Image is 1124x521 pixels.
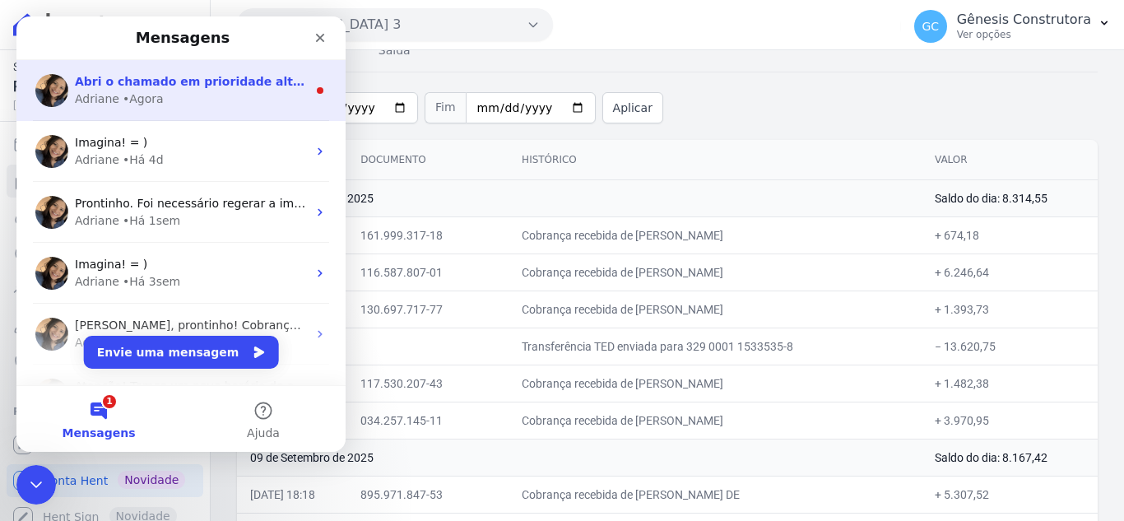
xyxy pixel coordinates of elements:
[19,301,52,334] img: Profile image for Adriane
[58,74,103,91] div: Adriane
[106,74,147,91] div: • Agora
[19,179,52,212] img: Profile image for Adriane
[509,402,922,439] td: Cobrança recebida de [PERSON_NAME]
[43,472,108,489] span: Conta Hent
[13,76,177,98] span: R$ 8.314,55
[7,201,203,234] a: Nova transferência
[58,119,131,133] span: Imagina! = )
[19,58,52,91] img: Profile image for Adriane
[118,471,185,489] span: Novidade
[19,240,52,273] img: Profile image for Adriane
[58,302,504,315] span: [PERSON_NAME], prontinho! Cobranças em duplicidade foram canceladas. ; )
[347,291,509,328] td: 130.697.717-77
[347,402,509,439] td: 034.257.145-11
[922,21,939,32] span: GC
[7,309,203,342] a: Clientes
[375,30,414,73] a: Saída
[58,135,103,152] div: Adriane
[347,216,509,254] td: 161.999.317-18
[922,476,1098,513] td: + 5.307,52
[509,140,922,180] th: Histórico
[957,28,1091,41] p: Ver opções
[7,165,203,198] a: Extrato
[509,365,922,402] td: Cobrança recebida de [PERSON_NAME]
[13,58,177,76] span: Saldo atual
[509,476,922,513] td: Cobrança recebida de [PERSON_NAME] DE
[237,476,347,513] td: [DATE] 18:18
[509,216,922,254] td: Cobrança recebida de [PERSON_NAME]
[922,291,1098,328] td: + 1.393,73
[230,411,263,422] span: Ajuda
[16,16,346,452] iframe: Intercom live chat
[58,196,103,213] div: Adriane
[957,12,1091,28] p: Gênesis Construtora
[7,273,203,306] a: Troca de Arquivos
[58,257,103,274] div: Adriane
[7,237,203,270] a: Pagamentos
[13,98,177,113] span: [DATE] 16:19
[7,428,203,461] a: Recebíveis
[922,140,1098,180] th: Valor
[922,254,1098,291] td: + 6.246,64
[509,328,922,365] td: Transferência TED enviada para 329 0001 1533535-8
[106,318,164,335] div: • Há 5sem
[58,180,596,193] span: Prontinho. Foi necessário regerar a importação. [URL][DOMAIN_NAME] [URL][DOMAIN_NAME]
[237,8,553,41] button: [GEOGRAPHIC_DATA] 3
[106,135,147,152] div: • Há 4d
[347,365,509,402] td: 117.530.207-43
[901,3,1124,49] button: GC Gênesis Construtora Ver opções
[106,196,164,213] div: • Há 1sem
[13,402,197,421] div: Plataformas
[922,439,1098,476] td: Saldo do dia: 8.167,42
[58,58,724,72] span: Abri o chamado em prioridade alta. ; ) Estarei acompanhando e envio para você assim que for gerado.
[922,328,1098,365] td: − 13.620,75
[16,465,56,505] iframe: Intercom live chat
[19,119,52,151] img: Profile image for Adriane
[922,365,1098,402] td: + 1.482,38
[922,216,1098,254] td: + 674,18
[46,411,119,422] span: Mensagens
[58,241,131,254] span: Imagina! = )
[67,319,262,352] button: Envie uma mensagem
[165,370,329,435] button: Ajuda
[58,318,103,335] div: Adriane
[509,254,922,291] td: Cobrança recebida de [PERSON_NAME]
[347,476,509,513] td: 895.971.847-53
[602,92,663,123] button: Aplicar
[347,140,509,180] th: Documento
[922,179,1098,216] td: Saldo do dia: 8.314,55
[7,346,203,379] a: Negativação
[7,464,203,497] a: Conta Hent Novidade
[425,92,466,123] span: Fim
[106,257,164,274] div: • Há 3sem
[347,254,509,291] td: 116.587.807-01
[509,291,922,328] td: Cobrança recebida de [PERSON_NAME]
[7,128,203,161] a: Cobranças
[19,362,52,395] img: Profile image for Adriane
[237,439,922,476] td: 09 de Setembro de 2025
[237,179,922,216] td: 10 de Setembro de 2025
[922,402,1098,439] td: + 3.970,95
